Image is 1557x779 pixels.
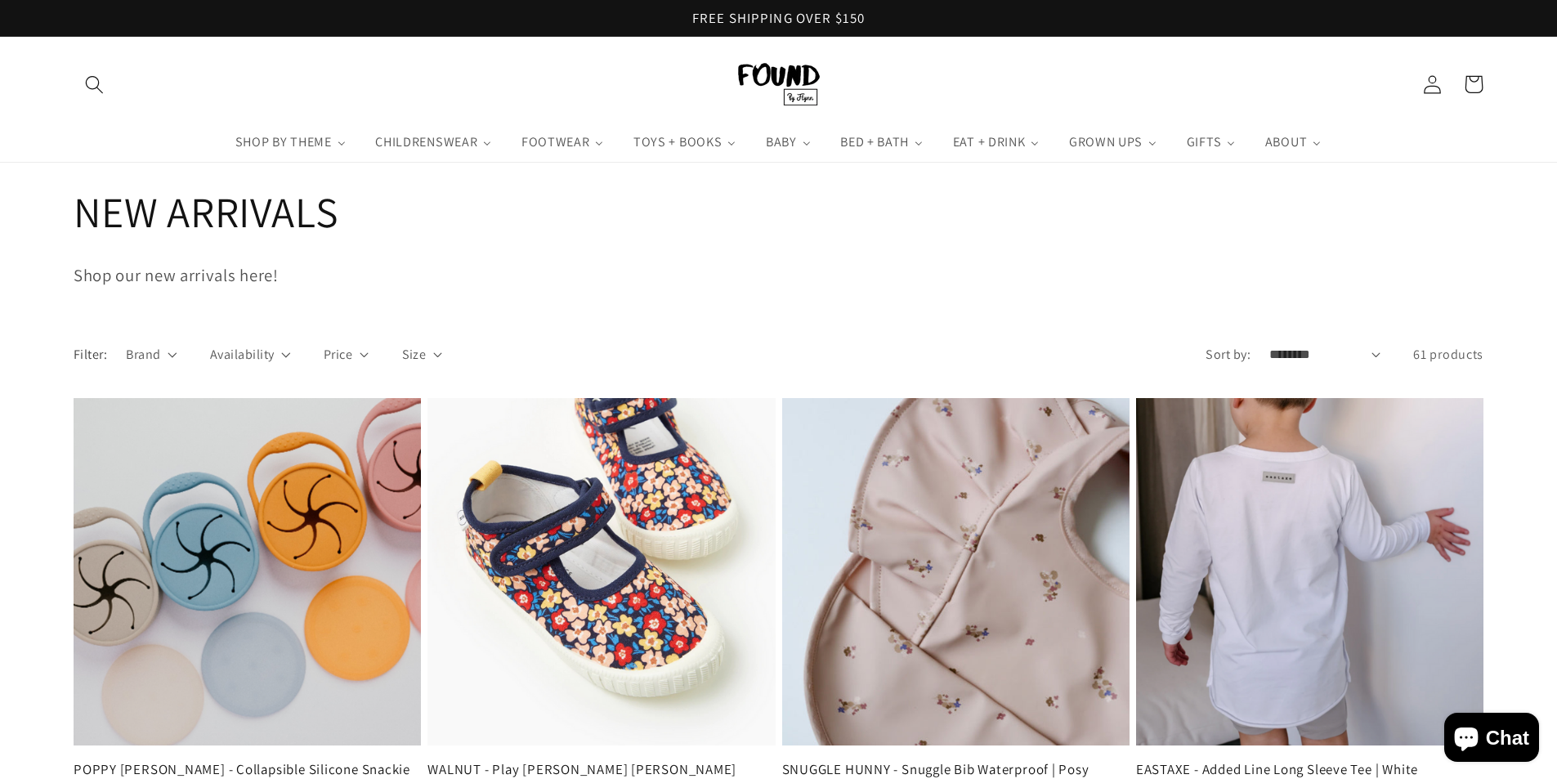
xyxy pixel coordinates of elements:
span: Availability [210,345,275,364]
a: EASTAXE - Added Line Long Sleeve Tee | White [1136,761,1483,778]
img: FOUND By Flynn logo [738,63,820,105]
h1: NEW ARRIVALS [74,186,1483,240]
a: BED + BATH [825,123,938,162]
span: Brand [126,345,160,364]
summary: Size [402,345,443,364]
a: GIFTS [1172,123,1251,162]
label: Sort by: [1206,346,1251,363]
span: CHILDRENSWEAR [372,134,479,150]
div: Shop our new arrivals here! [74,263,1013,288]
summary: Search [74,64,115,105]
summary: Price [324,345,369,364]
span: FOOTWEAR [518,134,592,150]
summary: Brand [126,345,177,364]
a: SHOP BY THEME [221,123,361,162]
span: 61 products [1413,346,1483,363]
summary: Availability [210,345,291,364]
span: EAT + DRINK [950,134,1027,150]
a: ABOUT [1251,123,1336,162]
span: BED + BATH [837,134,910,150]
span: BABY [763,134,799,150]
span: GROWN UPS [1066,134,1144,150]
span: GIFTS [1183,134,1223,150]
a: GROWN UPS [1054,123,1172,162]
span: TOYS + BOOKS [630,134,723,150]
a: FOOTWEAR [507,123,619,162]
a: EAT + DRINK [938,123,1054,162]
h2: Filter: [74,345,107,364]
span: Price [324,345,352,364]
a: BABY [751,123,825,162]
span: Size [402,345,427,364]
a: CHILDRENSWEAR [361,123,508,162]
a: TOYS + BOOKS [619,123,751,162]
span: SHOP BY THEME [232,134,333,150]
span: ABOUT [1262,134,1309,150]
a: SNUGGLE HUNNY - Snuggle Bib Waterproof | Posy [782,761,1130,778]
inbox-online-store-chat: Shopify online store chat [1439,713,1544,766]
